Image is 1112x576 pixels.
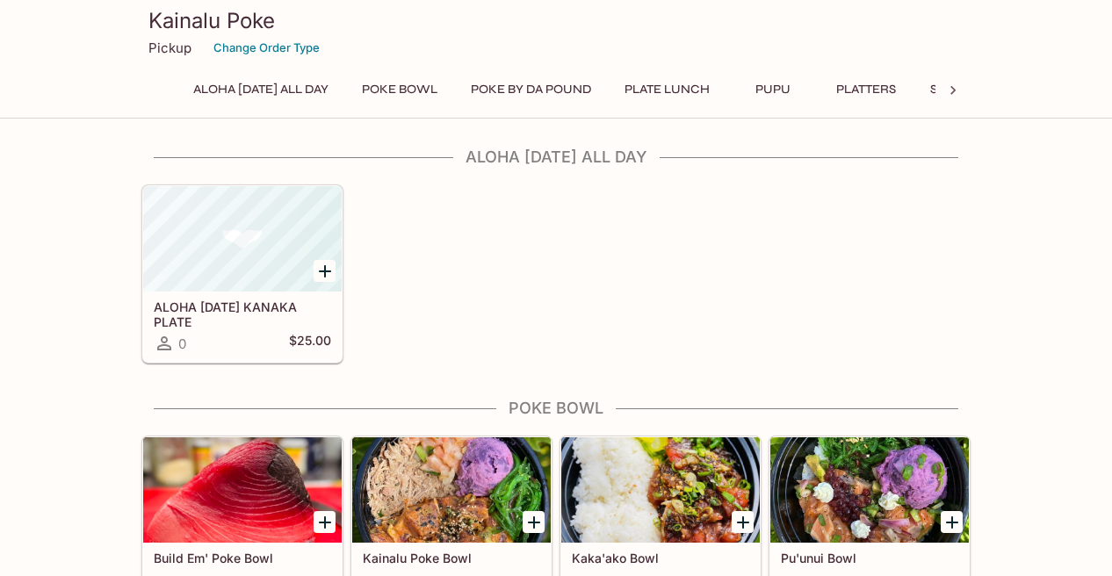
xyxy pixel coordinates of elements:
[206,34,328,61] button: Change Order Type
[154,299,331,328] h5: ALOHA [DATE] KANAKA PLATE
[154,551,331,565] h5: Build Em' Poke Bowl
[148,40,191,56] p: Pickup
[781,551,958,565] h5: Pu'unui Bowl
[142,185,343,363] a: ALOHA [DATE] KANAKA PLATE0$25.00
[314,260,336,282] button: Add ALOHA FRIDAY KANAKA PLATE
[141,399,971,418] h4: Poke Bowl
[561,437,760,543] div: Kaka'ako Bowl
[148,7,964,34] h3: Kainalu Poke
[732,511,754,533] button: Add Kaka'ako Bowl
[314,511,336,533] button: Add Build Em' Poke Bowl
[143,437,342,543] div: Build Em' Poke Bowl
[352,437,551,543] div: Kainalu Poke Bowl
[352,77,447,102] button: Poke Bowl
[770,437,969,543] div: Pu'unui Bowl
[615,77,719,102] button: Plate Lunch
[141,148,971,167] h4: ALOHA [DATE] ALL DAY
[178,335,186,352] span: 0
[827,77,906,102] button: Platters
[461,77,601,102] button: Poke By Da Pound
[733,77,812,102] button: Pupu
[941,511,963,533] button: Add Pu'unui Bowl
[143,186,342,292] div: ALOHA FRIDAY KANAKA PLATE
[184,77,338,102] button: ALOHA [DATE] ALL DAY
[572,551,749,565] h5: Kaka'ako Bowl
[523,511,545,533] button: Add Kainalu Poke Bowl
[289,333,331,354] h5: $25.00
[363,551,540,565] h5: Kainalu Poke Bowl
[920,77,999,102] button: Specials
